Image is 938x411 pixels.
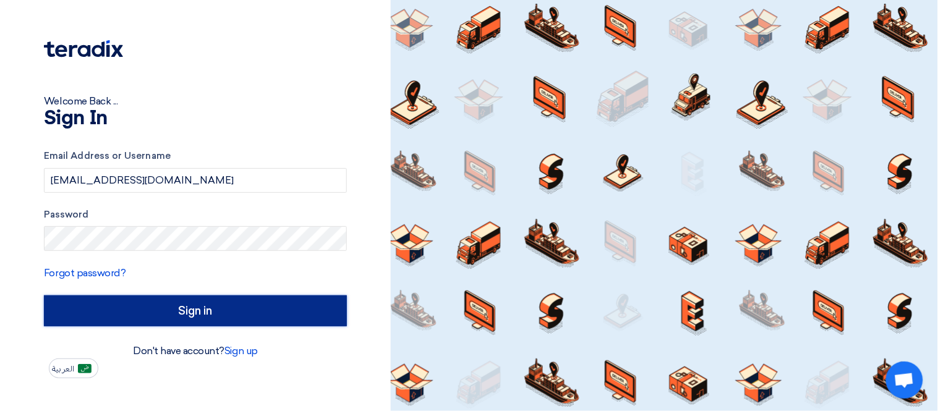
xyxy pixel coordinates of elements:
[52,365,74,373] span: العربية
[224,345,258,357] a: Sign up
[44,295,347,326] input: Sign in
[44,40,123,57] img: Teradix logo
[44,344,347,358] div: Don't have account?
[44,94,347,109] div: Welcome Back ...
[44,168,347,193] input: Enter your business email or username
[49,358,98,378] button: العربية
[44,109,347,129] h1: Sign In
[886,362,923,399] div: Open chat
[78,364,92,373] img: ar-AR.png
[44,267,126,279] a: Forgot password?
[44,208,347,222] label: Password
[44,149,347,163] label: Email Address or Username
